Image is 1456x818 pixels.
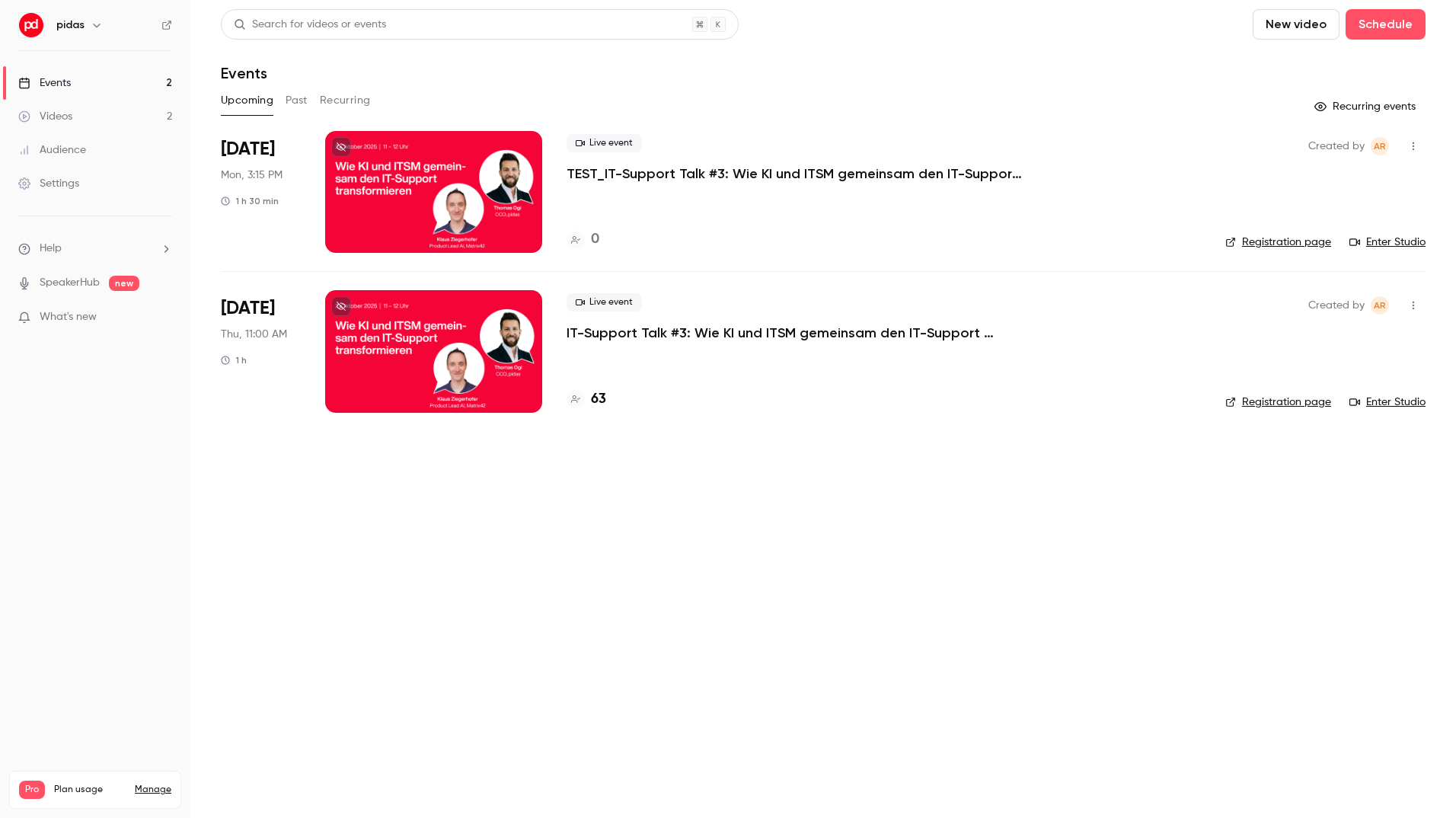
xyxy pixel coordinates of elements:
[1371,137,1389,155] span: Anja Ryan
[221,290,301,412] div: Oct 2 Thu, 11:00 AM (Europe/Berlin)
[1225,395,1331,410] a: Registration page
[221,88,273,113] button: Upcoming
[221,195,279,207] div: 1 h 30 min
[1253,9,1339,40] button: New video
[40,309,97,325] span: What's new
[221,354,247,366] div: 1 h
[1374,296,1386,315] span: AR
[567,293,642,312] span: Live event
[567,324,1023,342] a: IT-Support Talk #3: Wie KI und ITSM gemeinsam den IT-Support transformieren
[221,327,287,342] span: Thu, 11:00 AM
[320,88,371,113] button: Recurring
[591,229,599,250] h4: 0
[221,131,301,253] div: Sep 29 Mon, 3:15 PM (Europe/Berlin)
[19,781,45,799] span: Pro
[1349,395,1426,410] a: Enter Studio
[154,311,172,324] iframe: Noticeable Trigger
[1371,296,1389,315] span: Anja Ryan
[221,137,275,161] span: [DATE]
[19,13,43,37] img: pidas
[1308,137,1365,155] span: Created by
[567,134,642,152] span: Live event
[567,389,606,410] a: 63
[221,168,283,183] span: Mon, 3:15 PM
[1346,9,1426,40] button: Schedule
[286,88,308,113] button: Past
[135,784,171,796] a: Manage
[109,276,139,291] span: new
[221,296,275,321] span: [DATE]
[18,241,172,257] li: help-dropdown-opener
[1225,235,1331,250] a: Registration page
[40,275,100,291] a: SpeakerHub
[221,64,267,82] h1: Events
[567,165,1023,183] a: TEST_IT-Support Talk #3: Wie KI und ITSM gemeinsam den IT-Support transformieren
[1349,235,1426,250] a: Enter Studio
[234,17,386,33] div: Search for videos or events
[54,784,126,796] span: Plan usage
[18,75,71,91] div: Events
[1308,296,1365,315] span: Created by
[1374,137,1386,155] span: AR
[18,109,72,124] div: Videos
[1308,94,1426,119] button: Recurring events
[40,241,62,257] span: Help
[567,229,599,250] a: 0
[56,18,85,33] h6: pidas
[18,142,86,158] div: Audience
[591,389,606,410] h4: 63
[18,176,79,191] div: Settings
